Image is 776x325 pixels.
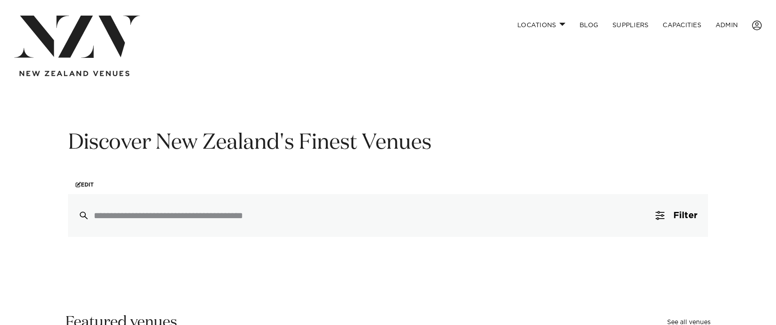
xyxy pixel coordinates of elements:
[572,16,605,35] a: BLOG
[645,194,708,237] button: Filter
[68,175,101,194] a: Edit
[14,16,140,58] img: nzv-logo.png
[20,71,129,77] img: new-zealand-venues-text.png
[673,211,697,220] span: Filter
[510,16,572,35] a: Locations
[656,16,708,35] a: Capacities
[68,129,708,157] h1: Discover New Zealand's Finest Venues
[708,16,745,35] a: ADMIN
[605,16,656,35] a: SUPPLIERS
